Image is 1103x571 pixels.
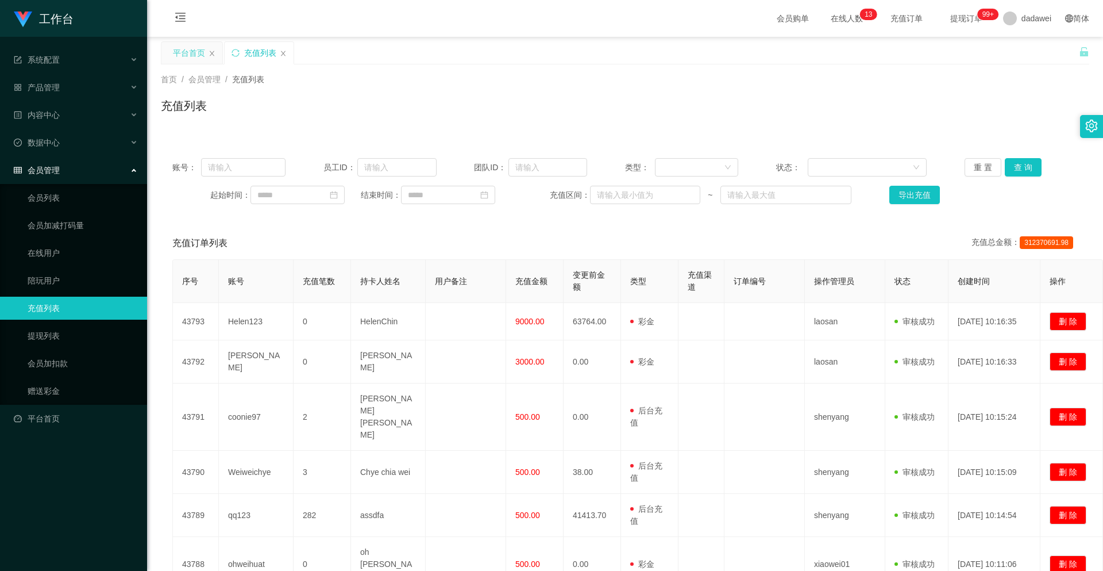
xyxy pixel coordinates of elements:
span: 账号： [172,162,201,174]
p: 3 [869,9,873,20]
td: shenyang [805,494,885,537]
span: 充值订单列表 [172,236,227,250]
i: 图标: down [913,164,920,172]
span: 彩金 [630,357,654,366]
i: 图标: setting [1085,120,1098,132]
i: 图标: appstore-o [14,83,22,91]
span: 9000.00 [515,317,545,326]
td: 43791 [173,384,219,451]
span: 团队ID： [474,162,508,174]
i: 图标: calendar [480,191,488,199]
div: 充值列表 [244,42,276,64]
a: 提现列表 [28,324,138,347]
p: 1 [865,9,869,20]
span: 充值金额 [515,277,547,286]
span: 结束时间： [361,189,401,201]
td: 43790 [173,451,219,494]
span: 充值订单 [885,14,928,22]
span: 彩金 [630,559,654,569]
span: 500.00 [515,412,540,421]
td: 0.00 [564,384,621,451]
td: Weiweichye [219,451,294,494]
span: 类型 [630,277,646,286]
input: 请输入最小值为 [590,186,700,204]
span: 首页 [161,75,177,84]
span: 充值列表 [232,75,264,84]
span: 账号 [228,277,244,286]
input: 请输入 [201,158,286,177]
td: 282 [294,494,351,537]
td: 0 [294,303,351,340]
i: 图标: down [724,164,731,172]
span: 持卡人姓名 [360,277,400,286]
td: laosan [805,340,885,384]
button: 删 除 [1050,506,1086,524]
td: [DATE] 10:15:24 [948,384,1040,451]
i: 图标: calendar [330,191,338,199]
span: 会员管理 [14,166,60,175]
a: 会员加减打码量 [28,214,138,237]
span: 充值笔数 [303,277,335,286]
span: 状态 [894,277,911,286]
span: 类型： [625,162,655,174]
span: 充值渠道 [688,270,712,292]
a: 充值列表 [28,297,138,320]
span: 操作管理员 [814,277,854,286]
i: 图标: sync [232,49,240,57]
i: 图标: close [280,50,287,57]
td: 0.00 [564,340,621,384]
span: 审核成功 [894,467,935,477]
h1: 充值列表 [161,97,207,114]
span: 状态： [776,162,808,174]
span: 变更前金额 [573,270,605,292]
span: 彩金 [630,317,654,326]
span: 操作 [1050,277,1066,286]
td: 43793 [173,303,219,340]
span: 500.00 [515,467,540,477]
i: 图标: check-circle-o [14,139,22,147]
button: 查 询 [1005,158,1042,177]
i: 图标: global [1065,14,1073,22]
a: 在线用户 [28,242,138,265]
span: 提现订单 [944,14,988,22]
button: 重 置 [965,158,1001,177]
td: 43792 [173,340,219,384]
td: [PERSON_NAME] [351,340,426,384]
a: 图标: dashboard平台首页 [14,407,138,430]
td: [DATE] 10:14:54 [948,494,1040,537]
td: 3 [294,451,351,494]
sup: 13 [860,9,877,20]
td: 63764.00 [564,303,621,340]
span: 产品管理 [14,83,60,92]
span: 系统配置 [14,55,60,64]
span: 在线人数 [825,14,869,22]
i: 图标: table [14,166,22,174]
span: 会员管理 [188,75,221,84]
td: [DATE] 10:16:35 [948,303,1040,340]
span: 后台充值 [630,504,662,526]
td: coonie97 [219,384,294,451]
span: 内容中心 [14,110,60,120]
a: 会员列表 [28,186,138,209]
span: 订单编号 [734,277,766,286]
span: 员工ID： [323,162,357,174]
i: 图标: unlock [1079,47,1089,57]
input: 请输入 [357,158,437,177]
td: 0 [294,340,351,384]
td: shenyang [805,384,885,451]
span: 用户备注 [435,277,467,286]
span: / [225,75,227,84]
span: 后台充值 [630,406,662,427]
button: 删 除 [1050,352,1086,371]
td: Chye chia wei [351,451,426,494]
td: 38.00 [564,451,621,494]
div: 充值总金额： [971,236,1078,250]
span: 审核成功 [894,511,935,520]
td: [PERSON_NAME] [PERSON_NAME] [351,384,426,451]
span: 3000.00 [515,357,545,366]
i: 图标: profile [14,111,22,119]
td: [DATE] 10:16:33 [948,340,1040,384]
span: 审核成功 [894,357,935,366]
td: assdfa [351,494,426,537]
td: [PERSON_NAME] [219,340,294,384]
